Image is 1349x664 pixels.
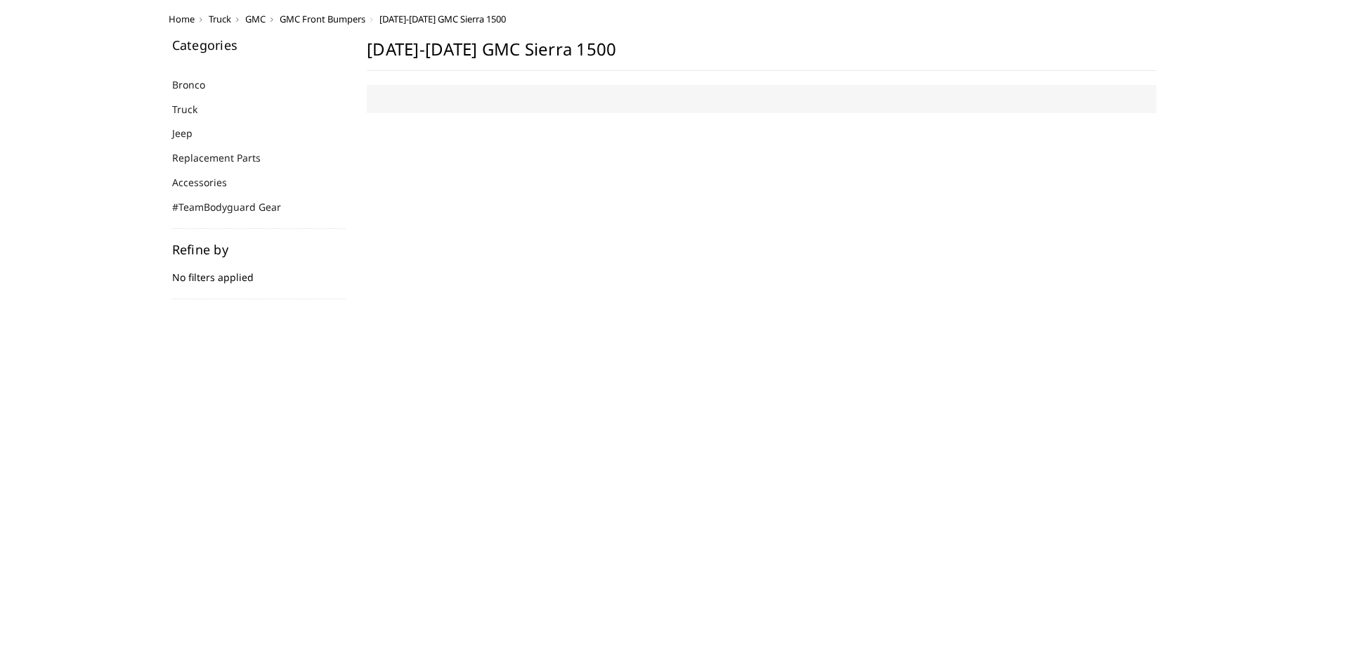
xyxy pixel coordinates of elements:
span: [DATE]-[DATE] GMC Sierra 1500 [379,13,506,25]
a: Truck [172,102,215,117]
a: GMC Front Bumpers [280,13,365,25]
div: No filters applied [172,243,346,299]
h5: Categories [172,39,346,51]
a: Truck [209,13,231,25]
a: Replacement Parts [172,150,278,165]
h5: Refine by [172,243,346,256]
a: GMC [245,13,266,25]
h1: [DATE]-[DATE] GMC Sierra 1500 [367,39,1156,71]
a: Bronco [172,77,223,92]
a: #TeamBodyguard Gear [172,200,299,214]
a: Jeep [172,126,210,141]
a: Accessories [172,175,245,190]
a: Home [169,13,195,25]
